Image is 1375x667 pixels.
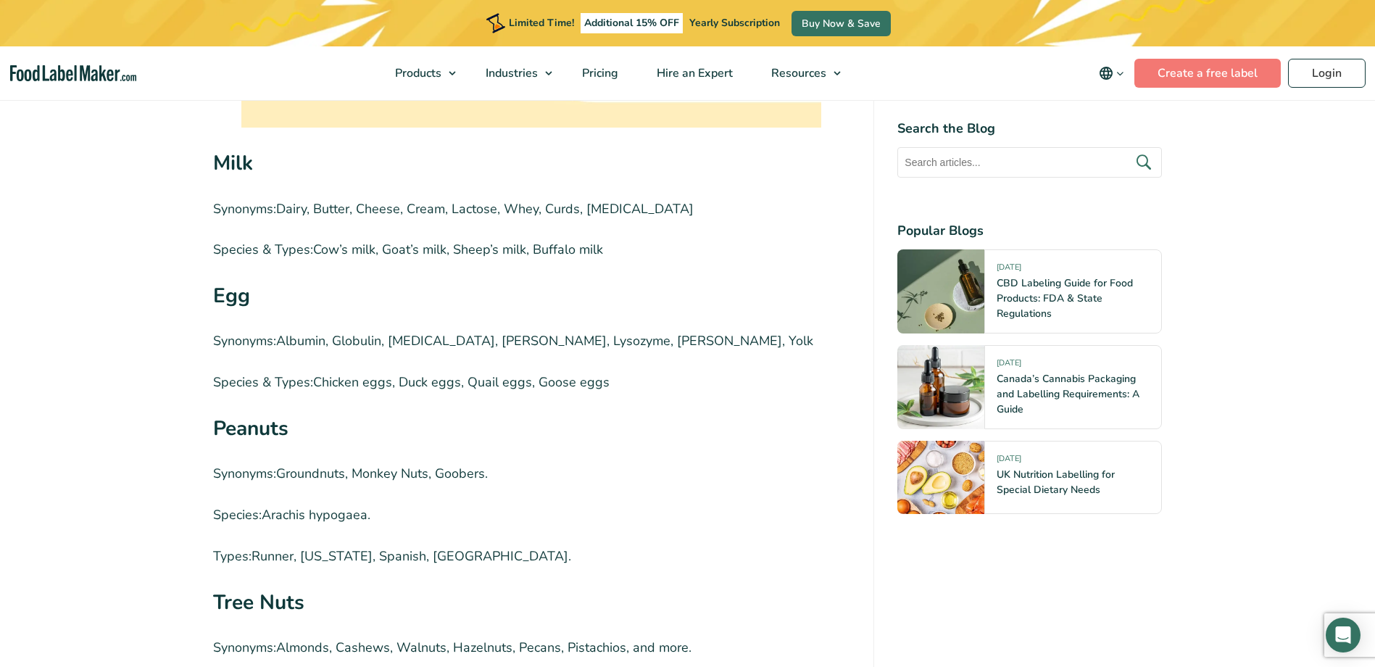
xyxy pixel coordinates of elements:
p: Albumin, Globulin, [MEDICAL_DATA], [PERSON_NAME], Lysozyme, [PERSON_NAME], Yolk [213,331,851,352]
p: Almonds, Cashews, Walnuts, Hazelnuts, Pecans, Pistachios, and more. [213,637,851,658]
p: Arachis hypogaea. [213,505,851,526]
p: Groundnuts, Monkey Nuts, Goobers. [213,463,851,484]
strong: Peanuts [213,415,288,442]
a: Create a free label [1134,59,1281,88]
span: Pricing [578,65,620,81]
em: Synonyms: [213,639,276,656]
strong: Egg [213,282,250,310]
em: Species & Types: [213,373,313,391]
input: Search articles... [897,147,1162,178]
a: Canada’s Cannabis Packaging and Labelling Requirements: A Guide [997,372,1139,416]
a: CBD Labeling Guide for Food Products: FDA & State Regulations [997,276,1133,320]
a: Login [1288,59,1366,88]
em: Synonyms: [213,332,276,349]
div: Open Intercom Messenger [1326,618,1361,652]
span: Limited Time! [509,16,574,30]
span: Industries [481,65,539,81]
em: Synonyms: [213,465,276,482]
h4: Search the Blog [897,119,1162,138]
strong: Tree Nuts [213,589,304,616]
a: Buy Now & Save [792,11,891,36]
p: Cow’s milk, Goat’s milk, Sheep’s milk, Buffalo milk [213,239,851,260]
a: UK Nutrition Labelling for Special Dietary Needs [997,468,1115,497]
a: Industries [467,46,560,100]
a: Hire an Expert [638,46,749,100]
em: Types: [213,547,252,565]
span: Products [391,65,443,81]
a: Resources [752,46,848,100]
em: Synonyms: [213,200,276,217]
span: [DATE] [997,453,1021,470]
span: Hire an Expert [652,65,734,81]
span: [DATE] [997,357,1021,374]
em: Species & Types: [213,241,313,258]
p: Runner, [US_STATE], Spanish, [GEOGRAPHIC_DATA]. [213,546,851,567]
span: Additional 15% OFF [581,13,683,33]
p: Dairy, Butter, Cheese, Cream, Lactose, Whey, Curds, [MEDICAL_DATA] [213,199,851,220]
strong: Milk [213,149,253,177]
p: Chicken eggs, Duck eggs, Quail eggs, Goose eggs [213,372,851,393]
span: [DATE] [997,262,1021,278]
span: Yearly Subscription [689,16,780,30]
span: Resources [767,65,828,81]
a: Products [376,46,463,100]
h4: Popular Blogs [897,221,1162,241]
a: Pricing [563,46,634,100]
em: Species: [213,506,262,523]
